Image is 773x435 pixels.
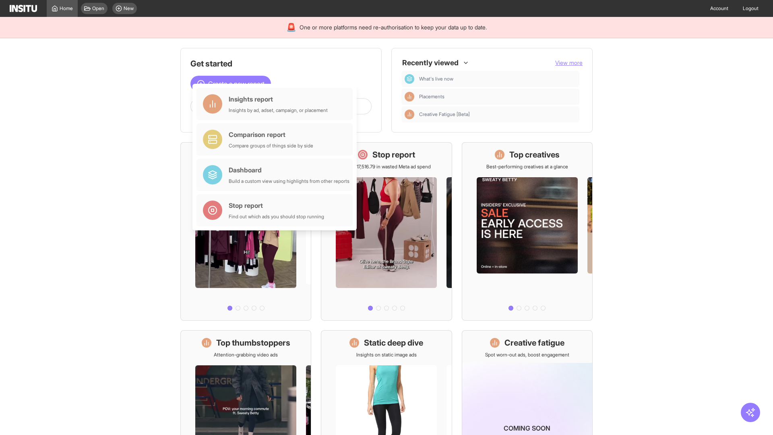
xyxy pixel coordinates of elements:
a: What's live nowSee all active ads instantly [180,142,311,321]
h1: Top thumbstoppers [216,337,290,348]
p: Best-performing creatives at a glance [486,164,568,170]
a: Stop reportSave £17,516.79 in wasted Meta ad spend [321,142,452,321]
div: Insights report [229,94,328,104]
span: Placements [419,93,576,100]
span: Create a new report [208,79,265,89]
span: Open [92,5,104,12]
span: What's live now [419,76,453,82]
div: Dashboard [405,74,414,84]
div: Compare groups of things side by side [229,143,313,149]
span: Home [60,5,73,12]
span: Creative Fatigue [Beta] [419,111,470,118]
div: Find out which ads you should stop running [229,213,324,220]
span: What's live now [419,76,576,82]
div: Build a custom view using highlights from other reports [229,178,349,184]
div: Insights [405,92,414,101]
div: Comparison report [229,130,313,139]
h1: Top creatives [509,149,560,160]
h1: Stop report [372,149,415,160]
span: Creative Fatigue [Beta] [419,111,576,118]
span: One or more platforms need re-authorisation to keep your data up to date. [300,23,487,31]
div: Insights by ad, adset, campaign, or placement [229,107,328,114]
p: Insights on static image ads [356,352,417,358]
span: Placements [419,93,444,100]
div: 🚨 [286,22,296,33]
div: Insights [405,110,414,119]
h1: Static deep dive [364,337,423,348]
p: Save £17,516.79 in wasted Meta ad spend [342,164,431,170]
span: View more [555,59,583,66]
p: Attention-grabbing video ads [214,352,278,358]
div: Stop report [229,201,324,210]
div: Dashboard [229,165,349,175]
a: Top creativesBest-performing creatives at a glance [462,142,593,321]
img: Logo [10,5,37,12]
span: New [124,5,134,12]
h1: Get started [190,58,372,69]
button: View more [555,59,583,67]
button: Create a new report [190,76,271,92]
